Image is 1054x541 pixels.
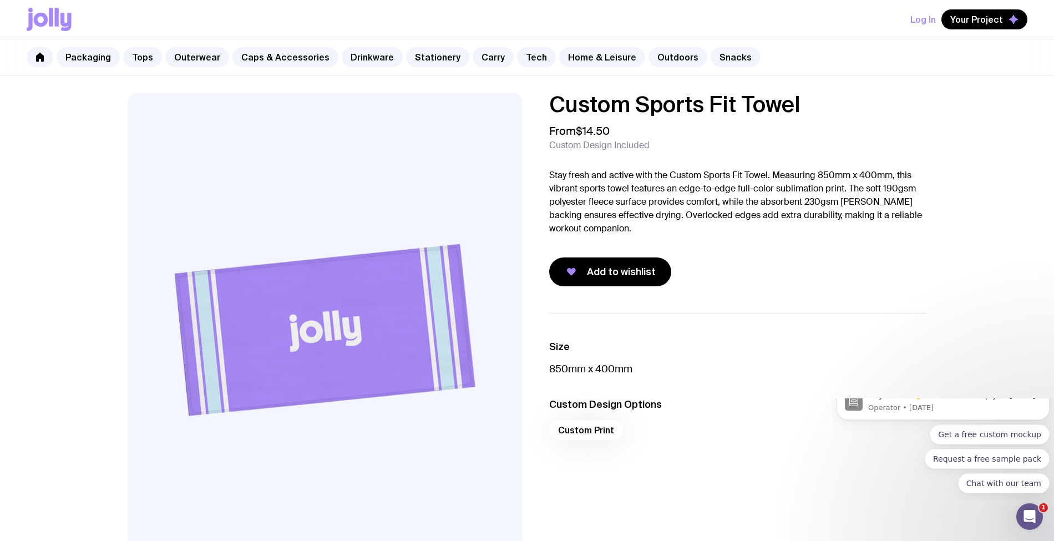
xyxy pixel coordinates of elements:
[549,140,650,151] span: Custom Design Included
[1016,503,1043,530] iframe: Intercom live chat
[549,257,671,286] button: Add to wishlist
[126,75,217,95] button: Quick reply: Chat with our team
[473,47,514,67] a: Carry
[587,265,656,279] span: Add to wishlist
[517,47,556,67] a: Tech
[93,50,217,70] button: Quick reply: Request a free sample pack
[832,398,1054,500] iframe: Intercom notifications message
[648,47,707,67] a: Outdoors
[232,47,338,67] a: Caps & Accessories
[165,47,229,67] a: Outerwear
[549,93,926,115] h1: Custom Sports Fit Towel
[576,124,610,138] span: $14.50
[910,9,936,29] button: Log In
[549,362,926,376] p: 850mm x 400mm
[4,26,217,95] div: Quick reply options
[549,340,926,353] h3: Size
[549,169,926,235] p: Stay fresh and active with the Custom Sports Fit Towel. Measuring 850mm x 400mm, this vibrant spo...
[549,398,926,411] h3: Custom Design Options
[549,124,610,138] span: From
[941,9,1027,29] button: Your Project
[711,47,761,67] a: Snacks
[123,47,162,67] a: Tops
[950,14,1003,25] span: Your Project
[36,4,209,14] p: Message from Operator, sent 1d ago
[406,47,469,67] a: Stationery
[1039,503,1048,512] span: 1
[342,47,403,67] a: Drinkware
[98,26,217,46] button: Quick reply: Get a free custom mockup
[559,47,645,67] a: Home & Leisure
[57,47,120,67] a: Packaging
